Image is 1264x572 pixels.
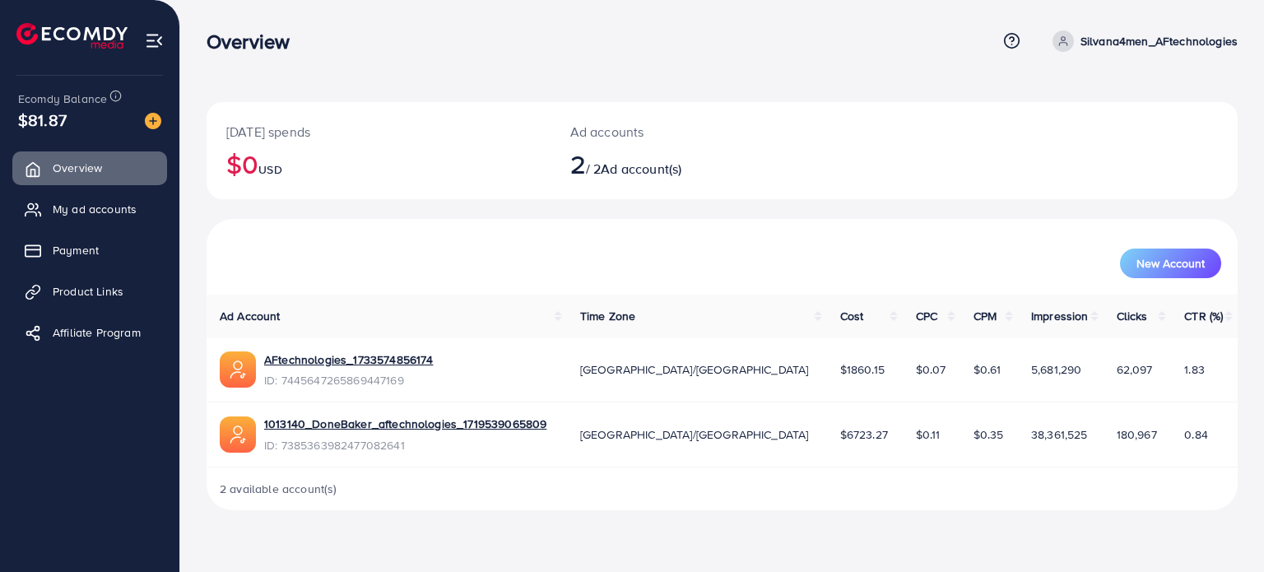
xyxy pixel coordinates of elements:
span: $0.07 [916,361,946,378]
img: ic-ads-acc.e4c84228.svg [220,351,256,388]
p: Silvana4men_AFtechnologies [1080,31,1238,51]
span: Overview [53,160,102,176]
img: logo [16,23,128,49]
span: Ad account(s) [601,160,681,178]
span: ID: 7385363982477082641 [264,437,546,453]
span: ID: 7445647265869447169 [264,372,433,388]
span: 0.84 [1184,426,1208,443]
span: $1860.15 [840,361,885,378]
span: 1.83 [1184,361,1205,378]
span: [GEOGRAPHIC_DATA]/[GEOGRAPHIC_DATA] [580,361,809,378]
button: New Account [1120,249,1221,278]
h2: / 2 [570,148,788,179]
span: $81.87 [18,108,67,132]
span: Time Zone [580,308,635,324]
h3: Overview [207,30,303,53]
span: Cost [840,308,864,324]
span: My ad accounts [53,201,137,217]
a: Overview [12,151,167,184]
span: 62,097 [1117,361,1153,378]
span: $6723.27 [840,426,888,443]
span: $0.35 [974,426,1004,443]
span: Ecomdy Balance [18,91,107,107]
a: Product Links [12,275,167,308]
span: 38,361,525 [1031,426,1088,443]
a: My ad accounts [12,193,167,226]
span: 2 [570,145,586,183]
span: Impression [1031,308,1089,324]
span: CTR (%) [1184,308,1223,324]
h2: $0 [226,148,531,179]
a: AFtechnologies_1733574856174 [264,351,433,368]
span: CPM [974,308,997,324]
img: ic-ads-acc.e4c84228.svg [220,416,256,453]
span: [GEOGRAPHIC_DATA]/[GEOGRAPHIC_DATA] [580,426,809,443]
a: 1013140_DoneBaker_aftechnologies_1719539065809 [264,416,546,432]
span: $0.61 [974,361,1001,378]
a: Payment [12,234,167,267]
span: 2 available account(s) [220,481,337,497]
span: CPC [916,308,937,324]
span: Product Links [53,283,123,300]
span: Affiliate Program [53,324,141,341]
p: Ad accounts [570,122,788,142]
a: Silvana4men_AFtechnologies [1046,30,1238,52]
img: menu [145,31,164,50]
span: USD [258,161,281,178]
span: Payment [53,242,99,258]
p: [DATE] spends [226,122,531,142]
a: Affiliate Program [12,316,167,349]
span: Ad Account [220,308,281,324]
span: Clicks [1117,308,1148,324]
span: New Account [1136,258,1205,269]
span: $0.11 [916,426,941,443]
span: 180,967 [1117,426,1157,443]
span: 5,681,290 [1031,361,1081,378]
img: image [145,113,161,129]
